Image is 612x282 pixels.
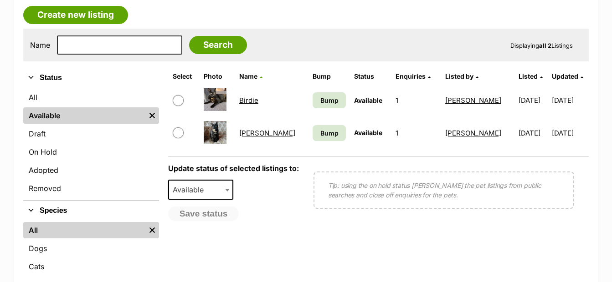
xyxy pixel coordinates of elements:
[320,128,339,138] span: Bump
[145,222,159,238] a: Remove filter
[189,36,247,54] input: Search
[23,126,159,142] a: Draft
[23,162,159,178] a: Adopted
[23,205,159,217] button: Species
[445,72,478,80] a: Listed by
[169,183,213,196] span: Available
[328,181,560,200] p: Tip: using the on hold status [PERSON_NAME] the pet listings from public searches and close off e...
[552,85,588,116] td: [DATE]
[23,72,159,84] button: Status
[169,69,199,84] th: Select
[396,72,431,80] a: Enquiries
[515,117,551,149] td: [DATE]
[392,117,440,149] td: 1
[23,107,145,124] a: Available
[23,222,145,238] a: All
[23,258,159,275] a: Cats
[350,69,391,84] th: Status
[552,117,588,149] td: [DATE]
[396,72,426,80] span: translation missing: en.admin.listings.index.attributes.enquiries
[168,180,234,200] span: Available
[239,129,295,137] a: [PERSON_NAME]
[313,125,346,141] a: Bump
[23,240,159,257] a: Dogs
[519,72,538,80] span: Listed
[30,41,50,49] label: Name
[23,180,159,196] a: Removed
[354,96,382,104] span: Available
[239,96,258,105] a: Birdie
[168,164,299,173] label: Update status of selected listings to:
[354,129,382,136] span: Available
[168,206,239,221] button: Save status
[23,87,159,200] div: Status
[519,72,543,80] a: Listed
[23,6,128,24] a: Create new listing
[552,72,583,80] a: Updated
[445,129,501,137] a: [PERSON_NAME]
[552,72,578,80] span: Updated
[23,144,159,160] a: On Hold
[445,96,501,105] a: [PERSON_NAME]
[239,72,257,80] span: Name
[392,85,440,116] td: 1
[23,89,159,106] a: All
[320,96,339,105] span: Bump
[445,72,473,80] span: Listed by
[510,42,573,49] span: Displaying Listings
[515,85,551,116] td: [DATE]
[539,42,551,49] strong: all 2
[200,69,235,84] th: Photo
[309,69,350,84] th: Bump
[145,107,159,124] a: Remove filter
[313,92,346,108] a: Bump
[239,72,262,80] a: Name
